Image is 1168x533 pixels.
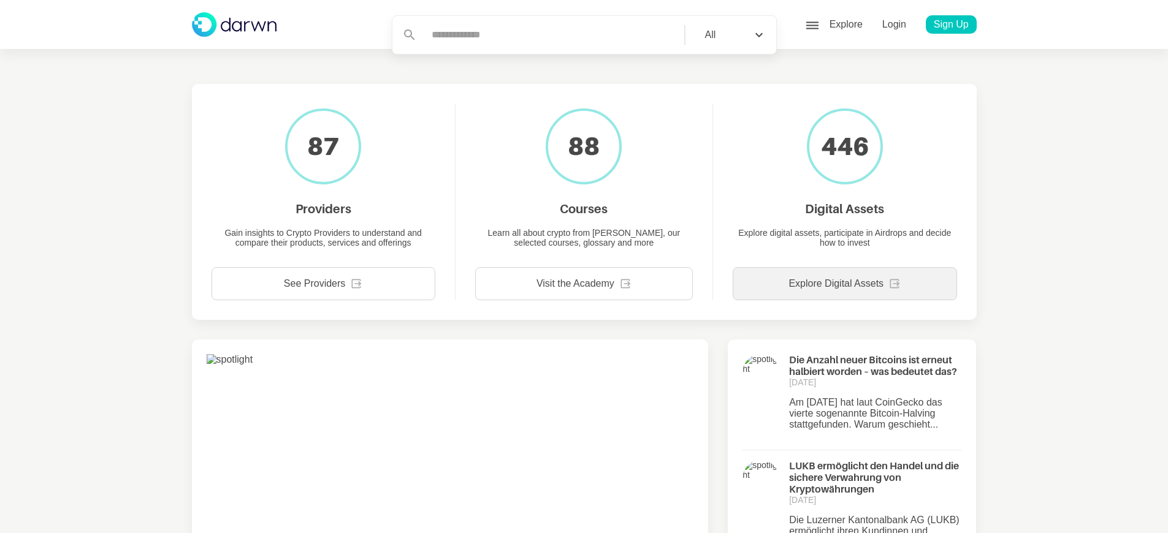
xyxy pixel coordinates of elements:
[926,15,977,34] a: Sign Up
[280,104,366,189] a: 87
[212,267,435,300] a: See Providers
[789,377,961,387] p: [DATE]
[254,369,335,390] h2: Spotlight
[541,104,627,189] a: 88
[212,228,435,248] p: Gain insights to Crypto Providers to understand and compare their products, services and offerings
[475,228,693,248] p: Learn all about crypto from [PERSON_NAME], our selected courses, glossary and more
[307,132,339,161] span: 87
[536,278,614,289] p: Visit the Academy
[805,202,884,216] h3: Digital Assets
[789,354,961,440] a: Die Anzahl neuer Bitcoins ist erneut halbiert worden – was bedeutet das?[DATE]Am [DATE] hat laut ...
[475,267,693,300] a: Visit the Academy
[742,460,779,497] img: spotlight
[821,132,869,161] span: 446
[789,495,961,505] p: [DATE]
[742,354,779,391] img: spotlight
[789,460,961,495] h4: LUKB ermöglicht den Handel und die sichere Verwahrung von Kryptowährungen
[802,104,888,189] a: 446
[733,267,957,300] a: Explore Digital Assets
[827,15,865,34] p: Explore
[880,15,909,34] p: Login
[789,397,961,430] p: Am [DATE] hat laut CoinGecko das vierte sogenannte Bitcoin-Halving stattgefunden. Warum geschieht...
[789,354,961,377] h4: Die Anzahl neuer Bitcoins ist erneut halbiert worden – was bedeutet das?
[788,278,884,289] p: Explore Digital Assets
[296,202,351,216] h3: Providers
[705,29,716,40] div: All
[560,202,608,216] h3: Courses
[568,132,600,161] span: 88
[284,278,346,289] p: See Providers
[733,228,957,248] p: Explore digital assets, participate in Airdrops and decide how to invest
[872,15,916,34] a: Login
